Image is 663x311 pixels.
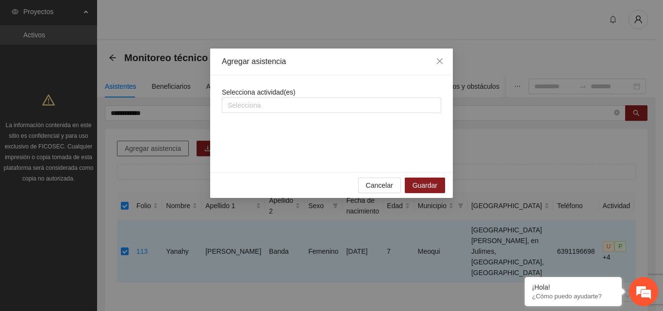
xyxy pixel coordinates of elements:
[222,88,296,96] span: Selecciona actividad(es)
[532,293,614,300] p: ¿Cómo puedo ayudarte?
[159,5,182,28] div: Minimizar ventana de chat en vivo
[405,178,445,193] button: Guardar
[222,56,441,67] div: Agregar asistencia
[532,283,614,291] div: ¡Hola!
[413,180,437,191] span: Guardar
[5,208,185,242] textarea: Escriba su mensaje y pulse “Intro”
[436,57,444,65] span: close
[366,180,393,191] span: Cancelar
[50,49,163,62] div: Chatee con nosotros ahora
[56,101,134,199] span: Estamos en línea.
[427,49,453,75] button: Close
[358,178,401,193] button: Cancelar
